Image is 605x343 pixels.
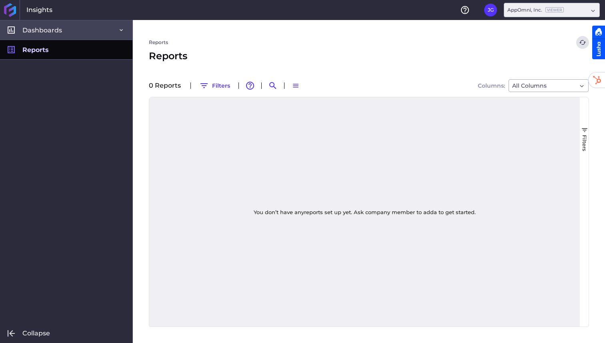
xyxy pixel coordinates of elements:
span: Dashboards [22,26,62,34]
span: Collapse [22,329,50,337]
span: Columns: [478,83,505,88]
ins: Viewer [545,7,564,12]
button: User Menu [484,4,497,16]
span: Filters [581,135,588,151]
span: All Columns [512,81,547,90]
div: Dropdown select [509,79,589,92]
button: Search by [266,79,279,92]
div: You don’t have any report s set up yet. Ask company member to add a to get started. [244,199,485,225]
span: Created [259,103,282,110]
span: Last Updated [359,103,399,110]
button: Filters [196,79,234,92]
button: Help [459,4,471,16]
a: Reports [149,39,168,46]
div: Dropdown select [504,3,600,17]
span: Created By [459,103,492,110]
span: Reports [22,46,49,54]
div: 0 Report s [149,82,186,89]
span: Report Name [159,103,198,110]
div: AppOmni, Inc. [507,6,564,14]
span: Reports [149,49,187,63]
button: Refresh [576,36,589,49]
